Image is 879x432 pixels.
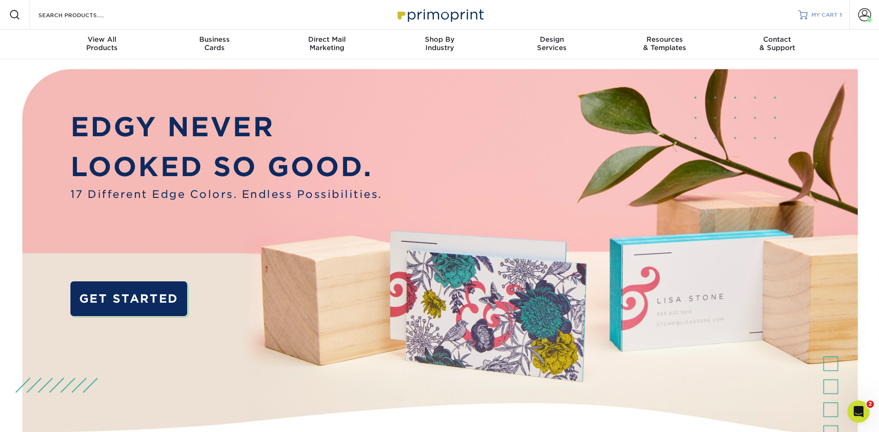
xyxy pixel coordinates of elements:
a: Shop ByIndustry [383,30,496,59]
p: LOOKED SO GOOD. [70,147,382,186]
div: Industry [383,35,496,52]
a: BusinessCards [158,30,271,59]
input: SEARCH PRODUCTS..... [38,9,128,20]
iframe: Intercom live chat [847,400,870,423]
span: Resources [608,35,721,44]
a: DesignServices [496,30,608,59]
div: Marketing [271,35,383,52]
div: Services [496,35,608,52]
a: Direct MailMarketing [271,30,383,59]
a: View AllProducts [46,30,158,59]
span: View All [46,35,158,44]
img: Primoprint [393,5,486,25]
span: 17 Different Edge Colors. Endless Possibilities. [70,186,382,202]
div: & Support [721,35,834,52]
span: Contact [721,35,834,44]
a: GET STARTED [70,281,187,316]
div: Cards [158,35,271,52]
span: Design [496,35,608,44]
div: & Templates [608,35,721,52]
a: Resources& Templates [608,30,721,59]
a: Contact& Support [721,30,834,59]
span: Direct Mail [271,35,383,44]
span: 2 [866,400,874,408]
span: Business [158,35,271,44]
div: Products [46,35,158,52]
p: EDGY NEVER [70,107,382,146]
span: 1 [840,12,842,18]
span: Shop By [383,35,496,44]
span: MY CART [811,11,838,19]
